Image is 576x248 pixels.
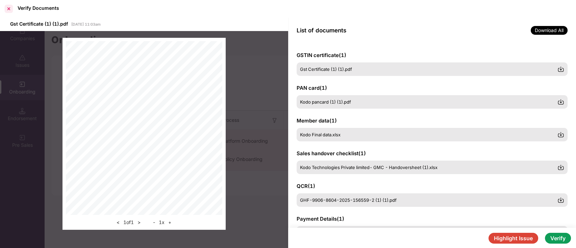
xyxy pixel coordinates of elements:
button: Highlight Issue [489,233,538,244]
span: Payment Details ( 1 ) [297,216,344,222]
button: - [151,218,157,226]
div: Verify Documents [18,5,59,11]
div: 1 x [151,218,173,226]
span: GHF-9906-8604-2025-156559-2 (1) (1).pdf [300,197,397,203]
span: Sales handover checklist ( 1 ) [297,150,366,157]
span: Kodo pancard (1) (1).pdf [300,99,351,105]
span: Gst Certificate (1) (1).pdf [10,21,68,27]
span: QCR ( 1 ) [297,183,315,189]
span: Kodo Technologies Private limited- GMC - Handoversheet (1).xlsx [300,165,437,170]
span: PAN card ( 1 ) [297,85,327,91]
span: Kodo Final data.xlsx [300,132,341,137]
div: 1 of 1 [115,218,143,226]
img: svg+xml;base64,PHN2ZyBpZD0iRG93bmxvYWQtMzJ4MzIiIHhtbG5zPSJodHRwOi8vd3d3LnczLm9yZy8yMDAwL3N2ZyIgd2... [557,197,564,203]
img: svg+xml;base64,PHN2ZyBpZD0iRG93bmxvYWQtMzJ4MzIiIHhtbG5zPSJodHRwOi8vd3d3LnczLm9yZy8yMDAwL3N2ZyIgd2... [557,99,564,105]
button: Verify [545,233,571,244]
span: Member data ( 1 ) [297,117,337,124]
button: < [115,218,122,226]
span: List of documents [297,27,346,34]
img: svg+xml;base64,PHN2ZyBpZD0iRG93bmxvYWQtMzJ4MzIiIHhtbG5zPSJodHRwOi8vd3d3LnczLm9yZy8yMDAwL3N2ZyIgd2... [557,66,564,73]
button: > [135,218,143,226]
span: Gst Certificate (1) (1).pdf [300,66,352,72]
span: GSTIN certificate ( 1 ) [297,52,346,58]
span: [DATE] 11:03am [71,22,101,27]
button: + [166,218,173,226]
img: svg+xml;base64,PHN2ZyBpZD0iRG93bmxvYWQtMzJ4MzIiIHhtbG5zPSJodHRwOi8vd3d3LnczLm9yZy8yMDAwL3N2ZyIgd2... [557,164,564,171]
span: Download All [531,26,568,35]
img: svg+xml;base64,PHN2ZyBpZD0iRG93bmxvYWQtMzJ4MzIiIHhtbG5zPSJodHRwOi8vd3d3LnczLm9yZy8yMDAwL3N2ZyIgd2... [557,131,564,138]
